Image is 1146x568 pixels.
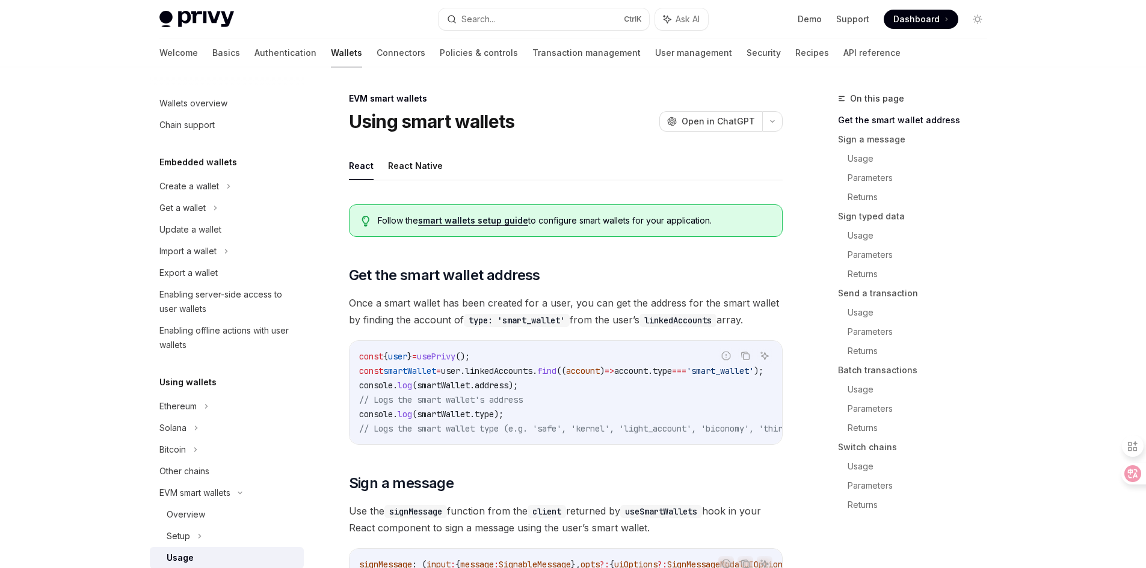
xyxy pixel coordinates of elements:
a: Overview [150,504,304,525]
a: Authentication [254,38,316,67]
div: Get a wallet [159,201,206,215]
div: Bitcoin [159,442,186,457]
a: Returns [848,188,997,207]
div: Create a wallet [159,179,219,194]
span: ( [412,409,417,420]
span: usePrivy [417,351,455,362]
a: Batch transactions [838,361,997,380]
span: account [566,365,600,376]
span: Open in ChatGPT [682,115,755,127]
a: Parameters [848,245,997,264]
span: // Logs the smart wallet type (e.g. 'safe', 'kernel', 'light_account', 'biconomy', 'thirdweb', 'c... [359,423,932,434]
div: Overview [167,507,205,522]
span: const [359,365,383,376]
div: Chain support [159,118,215,132]
span: On this page [850,91,904,106]
a: Other chains [150,460,304,482]
span: ) [600,365,605,376]
h5: Embedded wallets [159,155,237,169]
code: signMessage [384,505,447,518]
button: Ask AI [655,8,708,30]
span: => [605,365,614,376]
a: API reference [843,38,901,67]
a: Policies & controls [440,38,518,67]
span: log [398,409,412,420]
a: Update a wallet [150,219,304,240]
button: React Native [388,151,443,180]
a: Usage [848,380,997,399]
span: smartWallet [417,380,470,391]
span: log [398,380,412,391]
a: Enabling server-side access to user wallets [150,284,304,320]
span: . [393,409,398,420]
a: Connectors [377,38,425,67]
span: . [648,365,653,376]
div: Setup [167,529,190,543]
a: Usage [848,226,997,245]
button: Search...CtrlK [439,8,649,30]
span: Ctrl K [624,14,642,24]
a: Parameters [848,322,997,341]
span: } [407,351,412,362]
span: find [537,365,556,376]
a: Enabling offline actions with user wallets [150,320,304,356]
span: account [614,365,648,376]
a: Sign typed data [838,207,997,226]
a: Parameters [848,168,997,188]
div: Ethereum [159,399,197,414]
span: = [412,351,417,362]
a: Send a transaction [838,284,997,303]
a: Transaction management [532,38,641,67]
code: type: 'smart_wallet' [464,314,570,327]
div: Search... [461,12,495,26]
a: Returns [848,418,997,438]
div: Enabling offline actions with user wallets [159,323,297,352]
span: // Logs the smart wallet's address [359,394,523,405]
svg: Tip [362,216,370,227]
span: { [383,351,388,362]
span: console [359,380,393,391]
div: Usage [167,551,194,565]
code: client [528,505,566,518]
a: Security [747,38,781,67]
div: EVM smart wallets [349,93,783,105]
a: Dashboard [884,10,958,29]
button: Toggle dark mode [968,10,987,29]
span: smartWallet [417,409,470,420]
div: EVM smart wallets [159,486,230,500]
span: Dashboard [893,13,940,25]
a: Wallets overview [150,93,304,114]
code: linkedAccounts [639,314,716,327]
a: User management [655,38,732,67]
span: . [460,365,465,376]
a: smart wallets setup guide [418,215,528,226]
span: . [470,380,475,391]
span: Get the smart wallet address [349,266,540,285]
span: linkedAccounts [465,365,532,376]
span: Follow the to configure smart wallets for your application. [378,215,769,227]
button: Report incorrect code [718,348,734,364]
span: . [393,380,398,391]
button: Copy the contents from the code block [738,348,753,364]
a: Basics [212,38,240,67]
a: Usage [848,457,997,476]
span: Once a smart wallet has been created for a user, you can get the address for the smart wallet by ... [349,295,783,328]
span: Sign a message [349,474,454,493]
span: address [475,380,508,391]
h5: Using wallets [159,375,217,389]
div: Wallets overview [159,96,227,111]
h1: Using smart wallets [349,111,515,132]
span: ( [412,380,417,391]
div: Export a wallet [159,266,218,280]
span: (); [455,351,470,362]
span: ); [508,380,518,391]
span: = [436,365,441,376]
button: React [349,151,374,180]
a: Returns [848,495,997,515]
span: === [672,365,686,376]
a: Export a wallet [150,262,304,284]
div: Solana [159,421,186,435]
a: Welcome [159,38,198,67]
span: Use the function from the returned by hook in your React component to sign a message using the us... [349,502,783,536]
div: Other chains [159,464,209,478]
